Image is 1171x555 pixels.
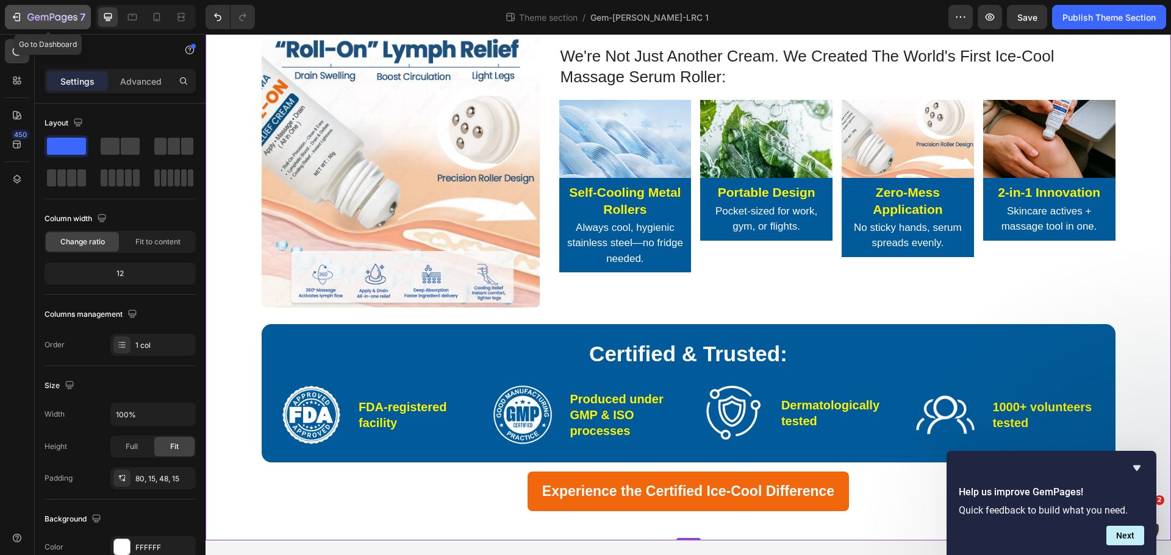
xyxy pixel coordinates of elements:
div: Order [45,339,65,350]
p: Quick feedback to build what you need. [959,504,1144,516]
span: Save [1017,12,1037,23]
button: Save [1007,5,1047,29]
p: Skincare actives + massage tool in one. [784,169,904,200]
span: Change ratio [60,236,105,247]
button: Next question [1106,526,1144,545]
strong: 2-in-1 Innovation [792,151,895,165]
div: 12 [47,265,193,282]
div: Padding [45,473,73,484]
iframe: Design area [206,34,1171,555]
p: Pocket-sized for work, gym, or flights. [501,169,621,200]
div: Background [45,511,104,528]
div: Help us improve GemPages! [959,461,1144,545]
h2: Help us improve GemPages! [959,485,1144,500]
div: Size [45,378,77,394]
p: Settings [60,75,95,88]
p: Zero-Mess Application [642,150,762,183]
img: gempages_553492326299731139-4b62506d-8e52-41f0-ab2d-552c3a08b188.png [73,348,139,414]
img: gempages_553492326299731139-09b0735d-0b1d-40c3-80f6-3a7d056cafdc.png [636,66,768,144]
strong: Portable Design [512,151,610,165]
div: 80, 15, 48, 15 [135,473,193,484]
span: 2 [1155,495,1164,505]
img: gempages_553492326299731139-7687e5c4-9bc0-4388-a1ee-72b6557f34bd.png [498,348,559,409]
img: gempages_553492326299731139-3d29e54b-5236-4f83-8b30-3b7017262ab5.png [284,348,350,414]
div: Undo/Redo [206,5,255,29]
span: Full [126,441,138,452]
div: 1 col [135,340,193,351]
strong: Experience the Certified Ice-Cool Difference [337,449,629,465]
button: Publish Theme Section [1052,5,1166,29]
button: Hide survey [1130,461,1144,475]
button: 7 [5,5,91,29]
div: Height [45,441,67,452]
img: gempages_553492326299731139-49f1d344-05e1-48dd-9729-f524714eb264.png [495,66,627,144]
strong: Dermatologically tested [576,364,674,394]
p: Always cool, hygienic stainless steel—no fridge needed. [360,186,480,233]
img: gempages_553492326299731139-8466af64-23ff-4326-9673-bfd041db3d02.png [354,66,486,144]
span: Gem-[PERSON_NAME]-LRC 1 [590,11,709,24]
p: FDA-registered facility [153,365,265,397]
img: gempages_553492326299731139-0b49d799-3af4-4dd5-9909-88cc8f4593f0.png [707,348,773,414]
a: Experience the Certified Ice-Cool Difference [322,437,643,477]
div: Publish Theme Section [1062,11,1156,24]
p: 7 [80,10,85,24]
span: Theme section [517,11,580,24]
div: Color [45,542,63,553]
div: Layout [45,115,85,132]
div: Column width [45,211,109,227]
strong: Certified & Trusted: [384,308,582,331]
span: Fit [170,441,179,452]
input: Auto [111,403,195,425]
div: 450 [12,130,29,140]
strong: Self-Cooling Metal Rollers [363,151,475,182]
p: Advanced [120,75,162,88]
span: Fit to content [135,236,181,247]
p: Produced under GMP & ISO processes [364,357,476,405]
div: Width [45,409,65,420]
p: No sticky hands, serum spreads evenly. [642,186,762,217]
span: / [582,11,585,24]
p: 1000+ volunteers tested [787,365,899,397]
div: FFFFFF [135,542,193,553]
div: Columns management [45,306,140,323]
img: gempages_553492326299731139-14cf4855-a605-4541-b310-c7a1bffebaa2.png [778,66,910,144]
p: Row [59,43,163,58]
